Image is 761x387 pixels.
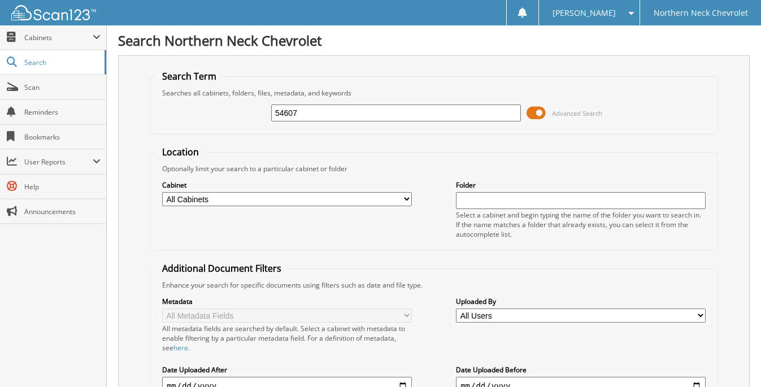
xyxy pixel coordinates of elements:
span: Help [24,182,101,192]
span: Advanced Search [552,109,602,118]
div: Searches all cabinets, folders, files, metadata, and keywords [156,88,711,98]
div: Optionally limit your search to a particular cabinet or folder [156,164,711,173]
label: Date Uploaded Before [456,365,706,375]
span: Announcements [24,207,101,216]
img: scan123-logo-white.svg [11,5,96,20]
div: Enhance your search for specific documents using filters such as date and file type. [156,280,711,290]
span: Search [24,58,99,67]
label: Cabinet [162,180,412,190]
span: Northern Neck Chevrolet [654,10,748,16]
label: Metadata [162,297,412,306]
div: All metadata fields are searched by default. Select a cabinet with metadata to enable filtering b... [162,324,412,353]
span: Reminders [24,107,101,117]
legend: Search Term [156,70,222,82]
span: User Reports [24,157,93,167]
label: Uploaded By [456,297,706,306]
span: Bookmarks [24,132,101,142]
span: [PERSON_NAME] [553,10,616,16]
label: Folder [456,180,706,190]
legend: Additional Document Filters [156,262,287,275]
label: Date Uploaded After [162,365,412,375]
span: Cabinets [24,33,93,42]
a: here [173,343,188,353]
div: Select a cabinet and begin typing the name of the folder you want to search in. If the name match... [456,210,706,239]
span: Scan [24,82,101,92]
h1: Search Northern Neck Chevrolet [118,31,750,50]
legend: Location [156,146,205,158]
